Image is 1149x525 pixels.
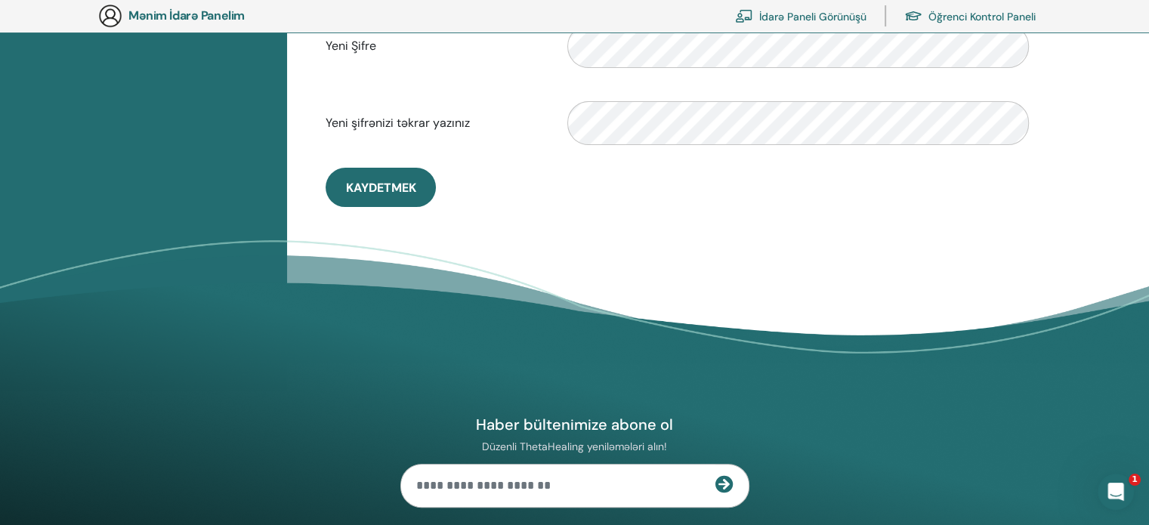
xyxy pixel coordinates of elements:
[128,8,245,23] font: Mənim İdarə Panelim
[326,115,470,131] font: Yeni şifrənizi təkrar yazınız
[1098,474,1134,510] iframe: İnterkom canlı söhbət
[346,180,416,196] font: Kaydetmek
[928,10,1036,23] font: Öğrenci Kontrol Paneli
[326,168,436,207] button: Kaydetmek
[904,10,922,23] img: graduation-cap.svg
[759,10,866,23] font: İdarə Paneli Görünüşü
[98,4,122,28] img: generic-user-icon.jpg
[482,440,667,453] font: Düzenli ThetaHealing yeniləmələri alın!
[735,9,753,23] img: chalkboard-teacher.svg
[476,415,673,434] font: Haber bültenimize abone ol
[326,38,376,54] font: Yeni Şifre
[1132,474,1138,484] font: 1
